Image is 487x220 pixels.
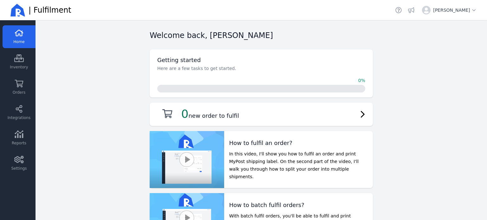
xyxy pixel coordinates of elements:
[394,6,403,15] a: Helpdesk
[13,39,24,44] span: Home
[358,77,365,84] span: 0%
[12,141,26,146] span: Reports
[150,30,273,41] h2: Welcome back, [PERSON_NAME]
[157,66,236,71] span: Here are a few tasks to get started.
[11,166,27,171] span: Settings
[181,107,189,120] span: 0
[229,139,368,148] h2: How to fulfil an order?
[157,56,201,65] h2: Getting started
[181,108,239,120] h2: new order to fulfil
[10,65,28,70] span: Inventory
[229,150,368,180] p: In this video, I'll show you how to fulfil an order and print MyPost shipping label. On the secon...
[229,201,368,210] h2: How to batch fulfil orders?
[8,115,30,120] span: Integrations
[433,7,477,13] span: [PERSON_NAME]
[419,3,479,17] button: [PERSON_NAME]
[10,3,25,18] img: Ricemill Logo
[13,90,25,95] span: Orders
[29,5,71,15] span: | Fulfilment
